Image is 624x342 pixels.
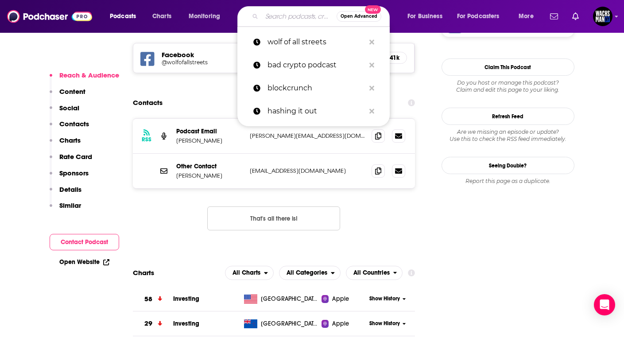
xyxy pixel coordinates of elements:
[176,163,243,170] p: Other Contact
[267,100,365,123] p: hashing it out
[59,71,119,79] p: Reach & Audience
[59,258,109,266] a: Open Website
[50,71,119,87] button: Reach & Audience
[341,14,377,19] span: Open Advanced
[104,9,147,23] button: open menu
[50,185,81,202] button: Details
[59,152,92,161] p: Rate Card
[442,157,574,174] a: Seeing Double?
[50,120,89,136] button: Contacts
[162,59,376,66] a: @wolfofallstreets
[346,266,403,280] button: open menu
[569,9,582,24] a: Show notifications dropdown
[267,54,365,77] p: bad crypto podcast
[133,268,154,277] h2: Charts
[50,201,81,218] button: Similar
[262,9,337,23] input: Search podcasts, credits, & more...
[250,132,365,140] p: [PERSON_NAME][EMAIL_ADDRESS][DOMAIN_NAME]
[594,294,615,315] div: Open Intercom Messenger
[442,58,574,76] button: Claim This Podcast
[401,9,453,23] button: open menu
[407,10,442,23] span: For Business
[279,266,341,280] h2: Categories
[322,295,366,303] a: Apple
[250,167,365,175] p: [EMAIL_ADDRESS][DOMAIN_NAME]
[133,94,163,111] h2: Contacts
[593,7,612,26] span: Logged in as WachsmanNY
[176,137,243,144] p: [PERSON_NAME]
[457,10,500,23] span: For Podcasters
[207,206,340,230] button: Nothing here.
[366,320,409,327] button: Show History
[59,120,89,128] p: Contacts
[50,104,79,120] button: Social
[442,178,574,185] div: Report this page as a duplicate.
[237,77,390,100] a: blockcrunch
[50,169,89,185] button: Sponsors
[225,266,274,280] h2: Platforms
[451,9,512,23] button: open menu
[279,266,341,280] button: open menu
[144,294,152,304] h3: 58
[144,319,152,329] h3: 29
[173,295,199,303] a: Investing
[50,152,92,169] button: Rate Card
[261,319,318,328] span: New Zealand
[182,9,232,23] button: open menu
[442,79,574,93] div: Claim and edit this page to your liking.
[332,295,349,303] span: Apple
[225,266,274,280] button: open menu
[332,319,349,328] span: Apple
[50,87,85,104] button: Content
[442,79,574,86] span: Do you host or manage this podcast?
[267,31,365,54] p: wolf of all streets
[59,185,81,194] p: Details
[7,8,92,25] img: Podchaser - Follow, Share and Rate Podcasts
[369,295,400,303] span: Show History
[593,7,612,26] button: Show profile menu
[142,136,151,143] h3: RSS
[176,128,243,135] p: Podcast Email
[173,320,199,327] a: Investing
[237,100,390,123] a: hashing it out
[237,31,390,54] a: wolf of all streets
[133,287,173,311] a: 58
[50,136,81,152] button: Charts
[267,77,365,100] p: blockcrunch
[59,201,81,210] p: Similar
[233,270,260,276] span: All Charts
[442,108,574,125] button: Refresh Feed
[390,54,399,62] h5: 41k
[512,9,545,23] button: open menu
[261,295,318,303] span: United States
[593,7,612,26] img: User Profile
[322,319,366,328] a: Apple
[546,9,562,24] a: Show notifications dropdown
[59,87,85,96] p: Content
[59,136,81,144] p: Charts
[59,169,89,177] p: Sponsors
[152,10,171,23] span: Charts
[240,295,322,303] a: [GEOGRAPHIC_DATA]
[442,128,574,143] div: Are we missing an episode or update? Use this to check the RSS feed immediately.
[337,11,381,22] button: Open AdvancedNew
[176,172,243,179] p: [PERSON_NAME]
[147,9,177,23] a: Charts
[50,234,119,250] button: Contact Podcast
[162,59,303,66] h5: @wolfofallstreets
[237,54,390,77] a: bad crypto podcast
[366,295,409,303] button: Show History
[162,51,376,59] h5: Facebook
[519,10,534,23] span: More
[287,270,327,276] span: All Categories
[346,266,403,280] h2: Countries
[110,10,136,23] span: Podcasts
[365,5,381,14] span: New
[369,320,400,327] span: Show History
[353,270,390,276] span: All Countries
[189,10,220,23] span: Monitoring
[240,319,322,328] a: [GEOGRAPHIC_DATA]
